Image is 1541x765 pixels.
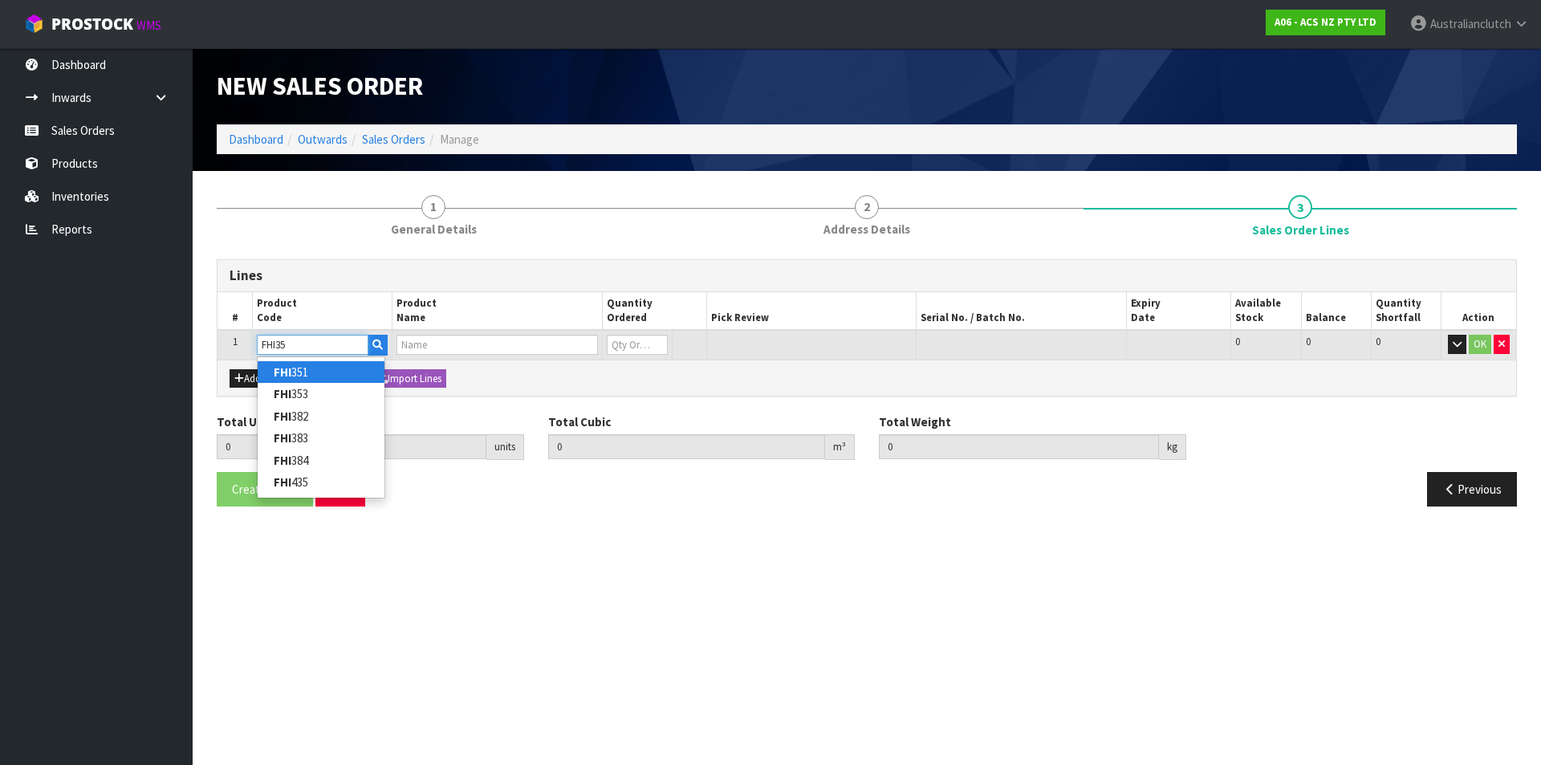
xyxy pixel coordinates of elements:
[1231,292,1301,331] th: Available Stock
[253,292,392,331] th: Product Code
[274,430,291,446] strong: FHI
[1427,472,1517,507] button: Previous
[1275,15,1376,29] strong: A06 - ACS NZ PTY LTD
[217,472,313,507] button: Create Order
[707,292,917,331] th: Pick Review
[421,195,445,219] span: 1
[823,221,910,238] span: Address Details
[825,434,855,460] div: m³
[1430,16,1511,31] span: Australianclutch
[233,335,238,348] span: 1
[1159,434,1186,460] div: kg
[274,386,291,401] strong: FHI
[258,383,384,405] a: FHI353
[230,268,1504,283] h3: Lines
[440,132,479,147] span: Manage
[917,292,1126,331] th: Serial No. / Batch No.
[548,434,826,459] input: Total Cubic
[879,434,1159,459] input: Total Weight
[607,335,668,355] input: Qty Ordered
[1126,292,1231,331] th: Expiry Date
[258,405,384,427] a: FHI382
[258,427,384,449] a: FHI383
[1371,292,1441,331] th: Quantity Shortfall
[1376,335,1380,348] span: 0
[1441,292,1516,331] th: Action
[1235,335,1240,348] span: 0
[258,361,384,383] a: FHI351
[229,132,283,147] a: Dashboard
[391,221,477,238] span: General Details
[486,434,524,460] div: units
[396,335,597,355] input: Name
[217,247,1517,519] span: Sales Order Lines
[274,474,291,490] strong: FHI
[1469,335,1491,354] button: OK
[274,364,291,380] strong: FHI
[274,409,291,424] strong: FHI
[392,292,602,331] th: Product Name
[602,292,707,331] th: Quantity Ordered
[232,482,298,497] span: Create Order
[274,453,291,468] strong: FHI
[136,18,161,33] small: WMS
[51,14,133,35] span: ProStock
[217,434,486,459] input: Total Units
[1301,292,1371,331] th: Balance
[372,369,446,389] button: Import Lines
[855,195,879,219] span: 2
[217,70,423,102] span: New Sales Order
[1288,195,1312,219] span: 3
[1252,222,1349,238] span: Sales Order Lines
[548,413,611,430] label: Total Cubic
[258,471,384,493] a: FHI435
[217,413,279,430] label: Total Units
[257,335,368,355] input: Code
[258,450,384,471] a: FHI384
[879,413,951,430] label: Total Weight
[1306,335,1311,348] span: 0
[24,14,44,34] img: cube-alt.png
[218,292,253,331] th: #
[298,132,348,147] a: Outwards
[362,132,425,147] a: Sales Orders
[230,369,286,389] button: Add Line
